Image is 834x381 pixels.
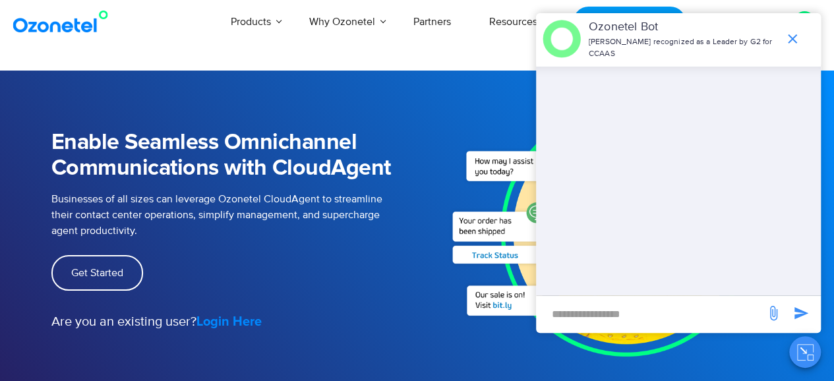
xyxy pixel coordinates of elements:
[543,303,759,326] div: new-msg-input
[71,268,123,278] span: Get Started
[196,312,262,332] a: Login Here
[51,191,398,239] p: Businesses of all sizes can leverage Ozonetel CloudAgent to streamline their contact center opera...
[196,315,262,328] strong: Login Here
[51,255,143,291] a: Get Started
[779,26,806,52] span: end chat or minimize
[760,300,787,326] span: send message
[788,300,814,326] span: send message
[589,36,778,60] p: [PERSON_NAME] recognized as a Leader by G2 for CCAAS
[589,18,778,36] p: Ozonetel Bot
[51,130,398,181] h1: Enable Seamless Omnichannel Communications with CloudAgent
[789,336,821,368] button: Close chat
[543,20,581,58] img: header
[573,7,686,38] a: Request a Demo
[51,312,398,332] p: Are you an existing user?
